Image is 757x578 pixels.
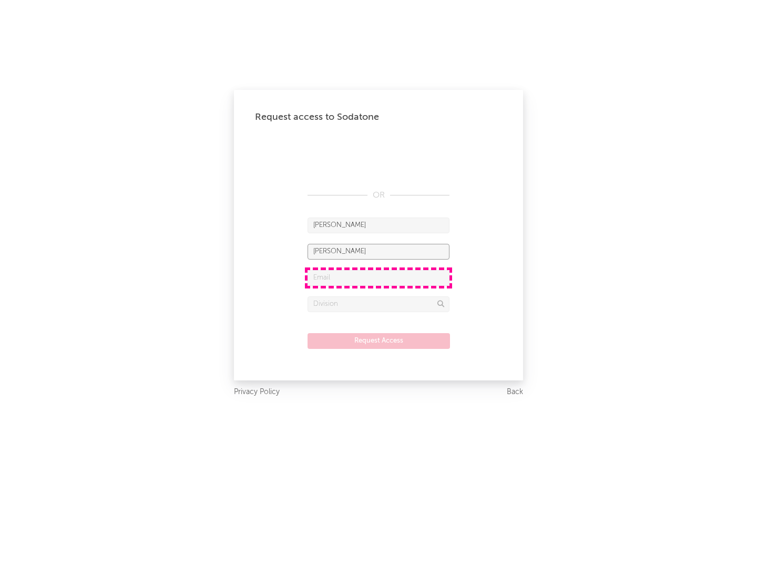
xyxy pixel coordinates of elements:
[255,111,502,123] div: Request access to Sodatone
[308,244,449,260] input: Last Name
[308,189,449,202] div: OR
[308,296,449,312] input: Division
[308,218,449,233] input: First Name
[308,270,449,286] input: Email
[507,386,523,399] a: Back
[308,333,450,349] button: Request Access
[234,386,280,399] a: Privacy Policy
